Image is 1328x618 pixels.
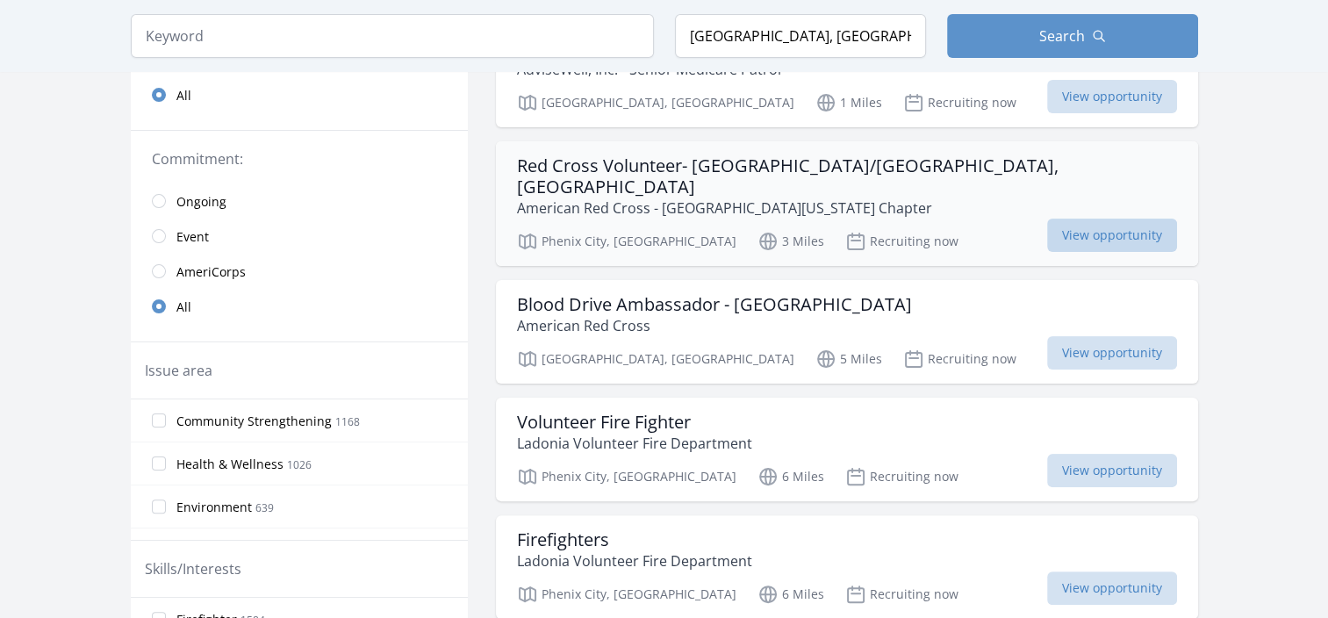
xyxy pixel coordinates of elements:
[517,294,912,315] h3: Blood Drive Ambassador - [GEOGRAPHIC_DATA]
[1047,454,1177,487] span: View opportunity
[152,148,447,169] legend: Commitment:
[335,414,360,429] span: 1168
[145,360,212,381] legend: Issue area
[757,466,824,487] p: 6 Miles
[845,466,958,487] p: Recruiting now
[517,315,912,336] p: American Red Cross
[152,456,166,471] input: Health & Wellness 1026
[517,349,794,370] p: [GEOGRAPHIC_DATA], [GEOGRAPHIC_DATA]
[131,183,468,219] a: Ongoing
[903,349,1016,370] p: Recruiting now
[1047,571,1177,605] span: View opportunity
[176,193,226,211] span: Ongoing
[131,254,468,289] a: AmeriCorps
[145,558,241,579] legend: Skills/Interests
[176,228,209,246] span: Event
[131,14,654,58] input: Keyword
[815,92,882,113] p: 1 Miles
[176,263,246,281] span: AmeriCorps
[675,14,926,58] input: Location
[496,398,1198,501] a: Volunteer Fire Fighter Ladonia Volunteer Fire Department Phenix City, [GEOGRAPHIC_DATA] 6 Miles R...
[152,413,166,428] input: Community Strengthening 1168
[517,466,736,487] p: Phenix City, [GEOGRAPHIC_DATA]
[176,456,284,473] span: Health & Wellness
[176,298,191,316] span: All
[1047,80,1177,113] span: View opportunity
[903,92,1016,113] p: Recruiting now
[131,289,468,324] a: All
[176,499,252,516] span: Environment
[496,24,1198,127] a: Join the Senior Medicare Patrol and Empower Seniors AdviseWell, Inc. - Senior Medicare Patrol [GE...
[255,500,274,515] span: 639
[517,92,794,113] p: [GEOGRAPHIC_DATA], [GEOGRAPHIC_DATA]
[845,584,958,605] p: Recruiting now
[517,155,1177,198] h3: Red Cross Volunteer- [GEOGRAPHIC_DATA]/[GEOGRAPHIC_DATA], [GEOGRAPHIC_DATA]
[131,219,468,254] a: Event
[845,231,958,252] p: Recruiting now
[517,433,752,454] p: Ladonia Volunteer Fire Department
[496,280,1198,384] a: Blood Drive Ambassador - [GEOGRAPHIC_DATA] American Red Cross [GEOGRAPHIC_DATA], [GEOGRAPHIC_DATA...
[517,198,1177,219] p: American Red Cross - [GEOGRAPHIC_DATA][US_STATE] Chapter
[131,77,468,112] a: All
[517,412,752,433] h3: Volunteer Fire Fighter
[1047,219,1177,252] span: View opportunity
[517,231,736,252] p: Phenix City, [GEOGRAPHIC_DATA]
[517,584,736,605] p: Phenix City, [GEOGRAPHIC_DATA]
[757,584,824,605] p: 6 Miles
[176,413,332,430] span: Community Strengthening
[757,231,824,252] p: 3 Miles
[152,499,166,514] input: Environment 639
[287,457,312,472] span: 1026
[176,87,191,104] span: All
[517,529,752,550] h3: Firefighters
[1039,25,1085,47] span: Search
[815,349,882,370] p: 5 Miles
[947,14,1198,58] button: Search
[496,141,1198,266] a: Red Cross Volunteer- [GEOGRAPHIC_DATA]/[GEOGRAPHIC_DATA], [GEOGRAPHIC_DATA] American Red Cross - ...
[1047,336,1177,370] span: View opportunity
[517,550,752,571] p: Ladonia Volunteer Fire Department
